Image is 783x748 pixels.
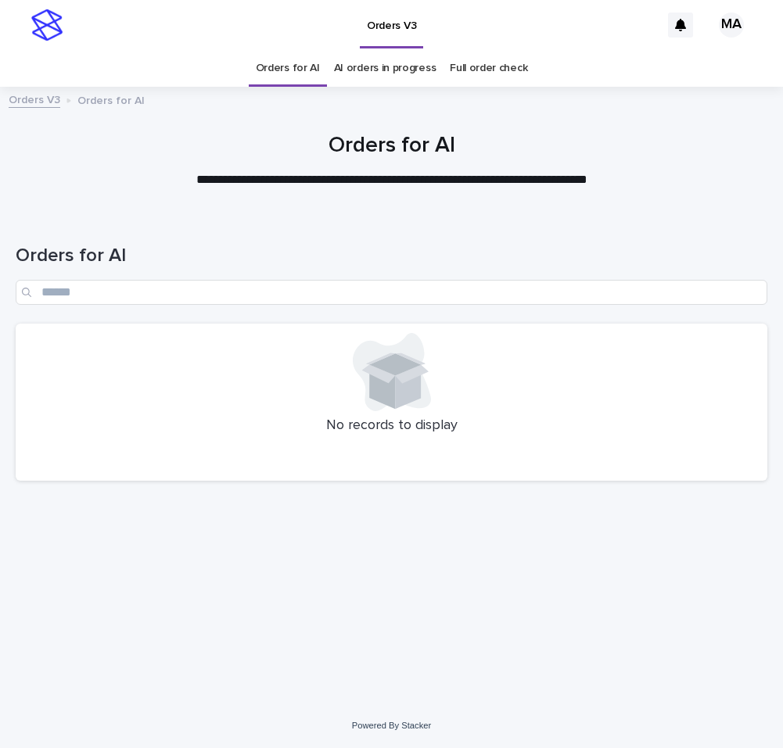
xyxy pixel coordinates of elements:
a: Orders for AI [256,50,320,87]
img: stacker-logo-s-only.png [31,9,63,41]
h1: Orders for AI [16,245,767,267]
a: Orders V3 [9,90,60,108]
h1: Orders for AI [16,133,767,159]
a: AI orders in progress [334,50,436,87]
a: Full order check [450,50,527,87]
a: Powered By Stacker [352,721,431,730]
p: Orders for AI [77,91,145,108]
input: Search [16,280,767,305]
p: No records to display [25,417,758,435]
div: MA [719,13,744,38]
